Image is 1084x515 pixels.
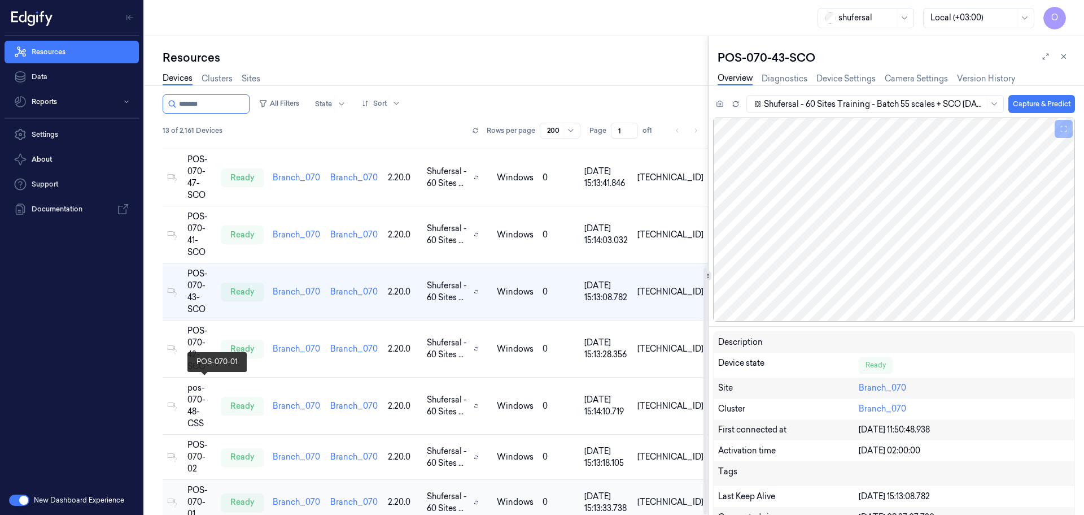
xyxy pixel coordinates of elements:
span: [DATE] 02:00:00 [859,445,920,456]
div: [DATE] 15:13:08.782 [584,280,628,304]
div: Last Keep Alive [718,491,859,503]
button: Capture & Predict [1008,95,1075,113]
span: Page [589,125,606,136]
a: Version History [957,73,1015,85]
a: Data [5,66,139,88]
a: Branch_070 [273,497,320,507]
div: ready [221,494,264,512]
div: 2.20.0 [388,229,418,241]
span: Shufersal - 60 Sites ... [427,491,469,514]
a: Overview [718,72,753,85]
div: ready [221,226,264,244]
a: Branch_070 [273,172,320,183]
div: 0 [543,451,575,463]
span: Shufersal - 60 Sites ... [427,280,469,304]
p: windows [497,229,534,241]
div: Activation time [718,445,859,457]
div: POS-070-43-SCO [187,268,212,315]
div: 0 [543,400,575,412]
button: About [5,148,139,171]
p: windows [497,286,534,298]
div: Resources [163,50,708,66]
a: Branch_070 [859,404,906,414]
div: [DATE] 15:13:28.356 [584,337,628,361]
a: Branch_070 [330,401,378,411]
span: Shufersal - 60 Sites ... [427,223,469,246]
div: POS-070-47-SCO [187,154,212,201]
div: 2.20.0 [388,400,418,412]
p: windows [497,343,534,355]
div: pos-070-48-CSS [187,382,212,430]
a: Branch_070 [330,287,378,297]
button: Reports [5,90,139,113]
a: Clusters [202,73,233,85]
a: Branch_070 [273,287,320,297]
div: [DATE] 15:13:18.105 [584,445,628,469]
button: Toggle Navigation [121,8,139,27]
div: ready [221,283,264,301]
div: 0 [543,286,575,298]
div: [DATE] 11:50:48.938 [859,424,1070,436]
div: [DATE] 15:14:10.719 [584,394,628,418]
div: POS-070-41-SCO [187,211,212,258]
span: Shufersal - 60 Sites ... [427,445,469,469]
div: 2.20.0 [388,172,418,184]
a: Support [5,173,139,196]
span: Shufersal - 60 Sites ... [427,394,469,418]
a: Branch_070 [330,497,378,507]
a: Resources [5,41,139,63]
div: [TECHNICAL_ID] [637,400,703,412]
span: of 1 [642,125,661,136]
a: Branch_070 [330,344,378,354]
span: Shufersal - 60 Sites ... [427,166,469,189]
button: All Filters [254,94,304,112]
a: Branch_070 [273,452,320,462]
div: 0 [543,496,575,508]
div: 2.20.0 [388,451,418,463]
div: POS-070-42-SCO [187,325,212,373]
div: ready [221,448,264,466]
div: [TECHNICAL_ID] [637,496,703,508]
div: [DATE] 15:13:08.782 [859,491,1070,503]
div: [DATE] 15:13:41.846 [584,166,628,189]
div: Ready [859,357,893,373]
div: [TECHNICAL_ID] [637,343,703,355]
a: Devices [163,72,193,85]
div: First connected at [718,424,859,436]
a: Branch_070 [330,172,378,183]
div: POS-070-43-SCO [718,50,1075,66]
a: Documentation [5,198,139,220]
div: 0 [543,343,575,355]
div: 2.20.0 [388,343,418,355]
div: [TECHNICAL_ID] [637,172,703,184]
div: 2.20.0 [388,496,418,508]
div: [TECHNICAL_ID] [637,229,703,241]
div: ready [221,168,264,187]
div: Tags [718,466,859,482]
div: 0 [543,172,575,184]
div: [TECHNICAL_ID] [637,286,703,298]
a: Camera Settings [885,73,948,85]
a: Branch_070 [859,383,906,393]
a: Sites [242,73,260,85]
div: ready [221,397,264,415]
a: Device Settings [816,73,876,85]
div: Site [718,382,859,394]
span: 13 of 2,161 Devices [163,125,222,136]
p: windows [497,496,534,508]
button: O [1043,7,1066,29]
div: POS-070-02 [187,439,212,475]
div: Device state [718,357,859,373]
a: Branch_070 [330,452,378,462]
div: [DATE] 15:14:03.032 [584,223,628,246]
p: windows [497,400,534,412]
div: [TECHNICAL_ID] [637,451,703,463]
a: Branch_070 [330,230,378,240]
p: windows [497,451,534,463]
div: [DATE] 15:13:33.738 [584,491,628,514]
div: Description [718,336,859,348]
span: Shufersal - 60 Sites ... [427,337,469,361]
p: Rows per page [487,125,535,136]
a: Branch_070 [273,401,320,411]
